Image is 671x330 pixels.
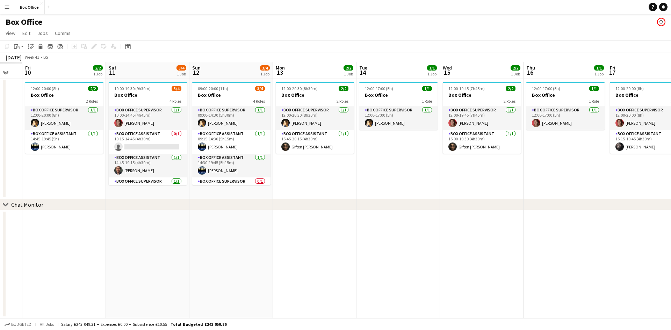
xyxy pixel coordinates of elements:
[38,322,55,327] span: All jobs
[20,29,33,38] a: Edit
[11,201,43,208] div: Chat Monitor
[3,321,33,328] button: Budgeted
[6,54,22,61] div: [DATE]
[11,322,31,327] span: Budgeted
[35,29,51,38] a: Jobs
[6,17,42,27] h1: Box Office
[55,30,71,36] span: Comms
[22,30,30,36] span: Edit
[52,29,73,38] a: Comms
[171,322,226,327] span: Total Budgeted £243 059.86
[37,30,48,36] span: Jobs
[43,54,50,60] div: BST
[14,0,45,14] button: Box Office
[657,18,665,26] app-user-avatar: Millie Haldane
[6,30,15,36] span: View
[3,29,18,38] a: View
[61,322,226,327] div: Salary £243 049.31 + Expenses £0.00 + Subsistence £10.55 =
